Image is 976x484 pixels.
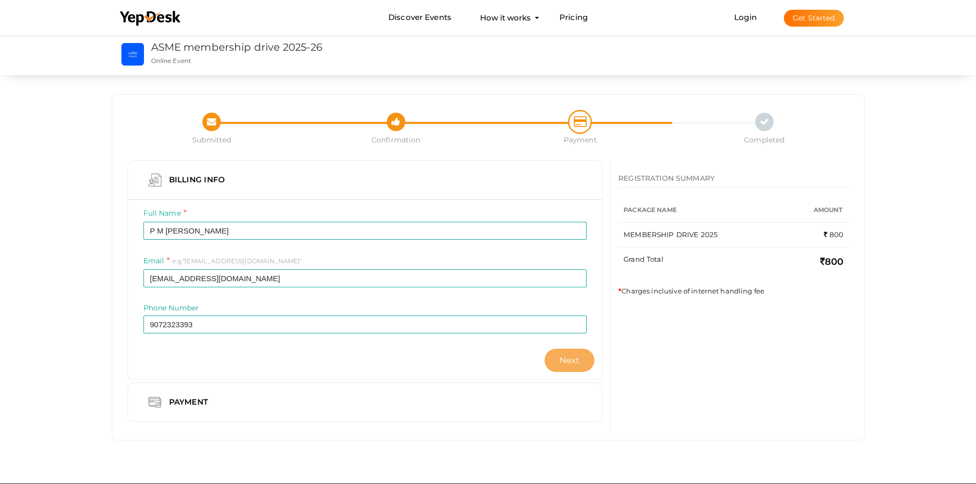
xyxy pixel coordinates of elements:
[618,287,764,295] span: Charges inclusive of internet handling fee
[161,396,219,409] div: Payment
[172,257,302,265] span: e.g."[EMAIL_ADDRESS][DOMAIN_NAME]"
[149,174,161,186] img: curriculum.png
[618,222,780,247] td: MEMBERSHIP DRIVE 2025
[618,247,780,276] td: Grand Total
[784,10,844,27] button: Get Started
[143,303,199,313] label: Phone Number
[559,8,588,27] a: Pricing
[477,8,534,27] button: How it works
[780,247,849,276] td: 800
[618,198,780,223] th: Package Name
[121,43,144,66] img: TB03FAF8_small.png
[143,269,587,287] input: ex: some@example.com
[143,255,170,267] label: Email
[143,315,587,333] input: Enter phone number
[149,396,161,409] img: credit-card.png
[780,198,849,223] th: Amount
[120,135,304,145] span: Submitted
[304,135,488,145] span: Confirmation
[545,349,595,372] button: Next
[143,207,187,219] label: Full Name
[618,174,715,183] span: REGISTRATION SUMMARY
[161,174,236,186] div: Billing Info
[824,230,844,239] span: 800
[488,135,673,145] span: Payment
[388,8,451,27] a: Discover Events
[151,41,323,53] a: ASME membership drive 2025-26
[734,12,757,22] a: Login
[151,56,639,65] p: Online Event
[559,355,580,365] span: Next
